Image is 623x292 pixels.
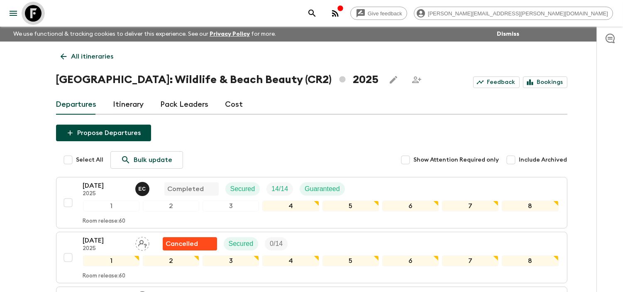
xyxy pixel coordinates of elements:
div: 1 [83,201,139,211]
p: Bulk update [134,155,173,165]
div: Secured [225,182,260,196]
span: Include Archived [519,156,567,164]
button: Dismiss [495,28,521,40]
p: Room release: 60 [83,273,126,280]
div: 4 [262,201,319,211]
span: Eduardo Caravaca [135,184,151,191]
div: 2 [143,201,199,211]
a: Departures [56,95,97,115]
p: Cancelled [166,239,198,249]
div: 8 [502,201,558,211]
div: Trip Fill [265,237,288,250]
p: [DATE] [83,181,129,191]
button: Propose Departures [56,125,151,141]
p: Secured [229,239,254,249]
a: Bookings [523,76,567,88]
p: [DATE] [83,236,129,245]
p: 14 / 14 [271,184,288,194]
div: 2 [143,255,199,266]
div: 7 [442,201,498,211]
h1: [GEOGRAPHIC_DATA]: Wildlife & Beach Beauty (CR2) 2025 [56,71,379,88]
a: Itinerary [113,95,144,115]
p: All itineraries [71,52,114,61]
a: Cost [225,95,243,115]
div: 6 [382,201,439,211]
div: 5 [322,201,379,211]
p: Room release: 60 [83,218,126,225]
div: 5 [322,255,379,266]
a: Pack Leaders [161,95,209,115]
p: 2025 [83,245,129,252]
button: search adventures [304,5,320,22]
div: 6 [382,255,439,266]
a: Feedback [473,76,520,88]
p: 2025 [83,191,129,197]
div: 1 [83,255,139,266]
div: [PERSON_NAME][EMAIL_ADDRESS][PERSON_NAME][DOMAIN_NAME] [414,7,613,20]
div: Trip Fill [266,182,293,196]
p: Guaranteed [305,184,340,194]
div: 3 [203,201,259,211]
button: [DATE]2025Assign pack leaderFlash Pack cancellationSecuredTrip Fill12345678Room release:60 [56,232,567,283]
p: Secured [230,184,255,194]
button: [DATE]2025Eduardo Caravaca CompletedSecuredTrip FillGuaranteed12345678Room release:60 [56,177,567,228]
p: 0 / 14 [270,239,283,249]
p: Completed [168,184,204,194]
div: Flash Pack cancellation [163,237,217,250]
a: Bulk update [110,151,183,169]
div: 3 [203,255,259,266]
span: Share this itinerary [408,71,425,88]
a: Privacy Policy [210,31,250,37]
div: 4 [262,255,319,266]
button: menu [5,5,22,22]
div: Secured [224,237,259,250]
p: We use functional & tracking cookies to deliver this experience. See our for more. [10,27,279,42]
a: All itineraries [56,48,118,65]
button: Edit this itinerary [385,71,402,88]
span: Assign pack leader [135,239,149,246]
a: Give feedback [350,7,407,20]
span: [PERSON_NAME][EMAIL_ADDRESS][PERSON_NAME][DOMAIN_NAME] [423,10,613,17]
span: Select All [76,156,104,164]
div: 7 [442,255,498,266]
span: Show Attention Required only [414,156,499,164]
span: Give feedback [363,10,407,17]
div: 8 [502,255,558,266]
